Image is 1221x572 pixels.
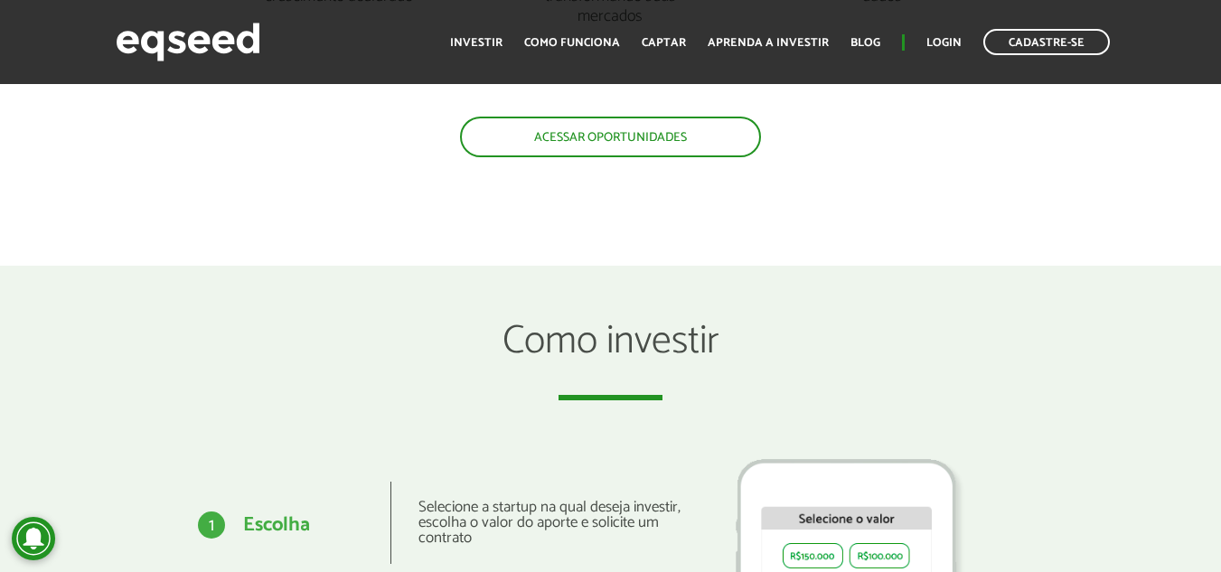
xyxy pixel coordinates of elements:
[272,320,950,399] h2: Como investir
[116,18,260,66] img: EqSeed
[524,37,620,49] a: Como funciona
[198,511,225,539] div: 1
[983,29,1110,55] a: Cadastre-se
[450,37,502,49] a: Investir
[390,482,699,564] div: Selecione a startup na qual deseja investir, escolha o valor do aporte e solicite um contrato
[642,37,686,49] a: Captar
[926,37,962,49] a: Login
[708,37,829,49] a: Aprenda a investir
[850,37,880,49] a: Blog
[460,117,761,157] a: Acessar oportunidades
[243,515,310,535] div: Escolha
